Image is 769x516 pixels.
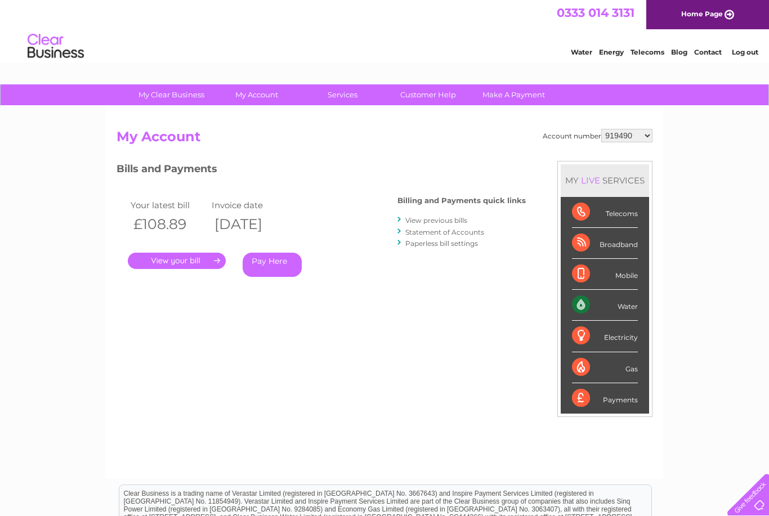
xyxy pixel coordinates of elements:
div: Telecoms [572,197,638,228]
h4: Billing and Payments quick links [397,196,526,205]
img: logo.png [27,29,84,64]
div: Gas [572,352,638,383]
th: £108.89 [128,213,209,236]
h3: Bills and Payments [117,161,526,181]
div: MY SERVICES [561,164,649,196]
a: Paperless bill settings [405,239,478,248]
a: Blog [671,48,687,56]
a: Telecoms [631,48,664,56]
a: View previous bills [405,216,467,225]
a: Statement of Accounts [405,228,484,236]
a: Contact [694,48,722,56]
a: Services [296,84,389,105]
a: My Clear Business [125,84,218,105]
div: Payments [572,383,638,414]
div: Water [572,290,638,321]
a: Log out [732,48,758,56]
a: . [128,253,226,269]
div: Broadband [572,228,638,259]
a: Energy [599,48,624,56]
td: Invoice date [209,198,290,213]
th: [DATE] [209,213,290,236]
div: Account number [543,129,652,142]
a: Customer Help [382,84,475,105]
a: Water [571,48,592,56]
div: Electricity [572,321,638,352]
td: Your latest bill [128,198,209,213]
div: LIVE [579,175,602,186]
div: Mobile [572,259,638,290]
a: My Account [211,84,303,105]
a: Make A Payment [467,84,560,105]
a: Pay Here [243,253,302,277]
h2: My Account [117,129,652,150]
div: Clear Business is a trading name of Verastar Limited (registered in [GEOGRAPHIC_DATA] No. 3667643... [119,6,651,55]
a: 0333 014 3131 [557,6,634,20]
